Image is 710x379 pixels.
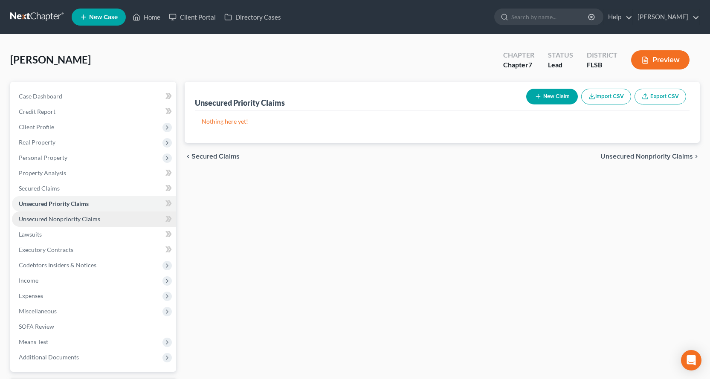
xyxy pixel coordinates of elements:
a: [PERSON_NAME] [633,9,699,25]
span: Lawsuits [19,231,42,238]
div: Unsecured Priority Claims [195,98,285,108]
span: Secured Claims [191,153,240,160]
button: Unsecured Nonpriority Claims chevron_right [600,153,700,160]
span: Codebtors Insiders & Notices [19,261,96,269]
button: Preview [631,50,690,69]
span: Miscellaneous [19,307,57,315]
div: Chapter [503,60,534,70]
button: chevron_left Secured Claims [185,153,240,160]
span: Unsecured Priority Claims [19,200,89,207]
span: New Case [89,14,118,20]
div: Lead [548,60,573,70]
div: FLSB [587,60,617,70]
div: Open Intercom Messenger [681,350,701,370]
span: Additional Documents [19,353,79,361]
div: Chapter [503,50,534,60]
a: Unsecured Nonpriority Claims [12,211,176,227]
span: Unsecured Nonpriority Claims [600,153,693,160]
a: Help [604,9,632,25]
a: Secured Claims [12,181,176,196]
div: District [587,50,617,60]
a: Home [128,9,165,25]
button: Import CSV [581,89,631,104]
a: Property Analysis [12,165,176,181]
a: Unsecured Priority Claims [12,196,176,211]
span: Personal Property [19,154,67,161]
p: Nothing here yet! [202,117,683,126]
span: Property Analysis [19,169,66,176]
a: SOFA Review [12,319,176,334]
i: chevron_right [693,153,700,160]
input: Search by name... [511,9,589,25]
a: Lawsuits [12,227,176,242]
i: chevron_left [185,153,191,160]
a: Executory Contracts [12,242,176,257]
span: SOFA Review [19,323,54,330]
a: Credit Report [12,104,176,119]
a: Case Dashboard [12,89,176,104]
a: Directory Cases [220,9,285,25]
span: 7 [528,61,532,69]
span: Case Dashboard [19,93,62,100]
span: [PERSON_NAME] [10,53,91,66]
span: Executory Contracts [19,246,73,253]
span: Means Test [19,338,48,345]
span: Real Property [19,139,55,146]
a: Client Portal [165,9,220,25]
span: Secured Claims [19,185,60,192]
span: Expenses [19,292,43,299]
button: New Claim [526,89,578,104]
span: Client Profile [19,123,54,130]
span: Income [19,277,38,284]
span: Unsecured Nonpriority Claims [19,215,100,223]
a: Export CSV [635,89,686,104]
div: Status [548,50,573,60]
span: Credit Report [19,108,55,115]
